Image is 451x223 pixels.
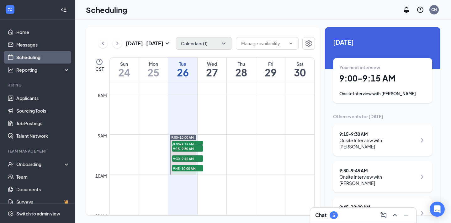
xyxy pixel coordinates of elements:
span: 9:45-10:00 AM [172,165,203,171]
input: Manage availability [241,40,286,47]
a: August 30, 2025 [285,58,314,81]
svg: ChevronRight [418,137,426,144]
span: 9:00-9:15 AM [172,141,203,147]
a: Home [16,26,70,38]
div: Reporting [16,67,70,73]
div: 8am [97,92,108,99]
svg: Minimize [402,211,410,219]
a: August 27, 2025 [198,58,226,81]
svg: Collapse [61,7,67,13]
div: CN [431,7,437,12]
button: Minimize [401,210,411,220]
span: 9:15-9:30 AM [172,145,203,152]
svg: Notifications [403,6,410,14]
a: Applicants [16,92,70,104]
h1: 25 [139,67,168,78]
svg: ChevronRight [418,173,426,181]
div: Onsite Interview with [PERSON_NAME] [339,137,417,150]
h1: Scheduling [86,4,127,15]
h1: 30 [285,67,314,78]
svg: ChevronRight [418,209,426,217]
span: 9:30-9:45 AM [172,155,203,162]
div: Onsite Interview with [PERSON_NAME] [339,174,417,186]
svg: ChevronDown [220,40,227,47]
a: SurveysCrown [16,196,70,208]
div: Thu [227,61,256,67]
div: 10am [94,172,108,179]
svg: Settings [8,210,14,217]
a: Team [16,170,70,183]
h1: 24 [110,67,139,78]
a: August 29, 2025 [256,58,285,81]
span: 9:00-10:00 AM [171,135,194,140]
div: 5 [332,213,335,218]
div: 9:45 - 10:00 AM [339,204,417,210]
svg: ChevronRight [114,40,120,47]
div: Other events for [DATE] [333,113,432,120]
button: Calendars (1)ChevronDown [176,37,232,50]
a: August 25, 2025 [139,58,168,81]
span: CST [95,66,104,72]
button: ChevronRight [113,39,122,48]
div: Onsite Interview with [PERSON_NAME] [339,91,426,97]
svg: ChevronDown [288,41,293,46]
div: Hiring [8,82,69,88]
div: Fri [256,61,285,67]
h1: 26 [168,67,197,78]
h3: [DATE] - [DATE] [126,40,163,47]
a: Talent Network [16,130,70,142]
h1: 27 [198,67,226,78]
div: Sat [285,61,314,67]
svg: WorkstreamLogo [7,6,13,13]
div: Open Intercom Messenger [430,202,445,217]
svg: Clock [96,58,103,66]
div: 11am [94,213,108,220]
button: ComposeMessage [379,210,389,220]
div: 9am [97,132,108,139]
svg: QuestionInfo [417,6,424,14]
svg: ChevronLeft [100,40,106,47]
svg: Settings [305,40,312,47]
h1: 28 [227,67,256,78]
a: Messages [16,38,70,51]
button: Settings [302,37,315,50]
div: Tue [168,61,197,67]
a: Job Postings [16,117,70,130]
div: Sun [110,61,139,67]
a: Scheduling [16,51,70,64]
div: 9:15 - 9:30 AM [339,131,417,137]
a: August 24, 2025 [110,58,139,81]
button: ChevronLeft [98,39,108,48]
h3: Chat [315,212,326,219]
svg: UserCheck [8,161,14,167]
span: [DATE] [333,37,432,47]
a: Documents [16,183,70,196]
a: August 26, 2025 [168,58,197,81]
a: Sourcing Tools [16,104,70,117]
h1: 9:00 - 9:15 AM [339,73,426,84]
div: Switch to admin view [16,210,60,217]
div: Mon [139,61,168,67]
button: ChevronUp [390,210,400,220]
div: 9:30 - 9:45 AM [339,167,417,174]
svg: ChevronUp [391,211,399,219]
svg: Analysis [8,67,14,73]
a: August 28, 2025 [227,58,256,81]
div: Wed [198,61,226,67]
div: Your next interview [339,64,426,70]
svg: SmallChevronDown [163,40,171,47]
div: Onboarding [16,161,65,167]
div: Team Management [8,148,69,154]
h1: 29 [256,67,285,78]
svg: ComposeMessage [380,211,387,219]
